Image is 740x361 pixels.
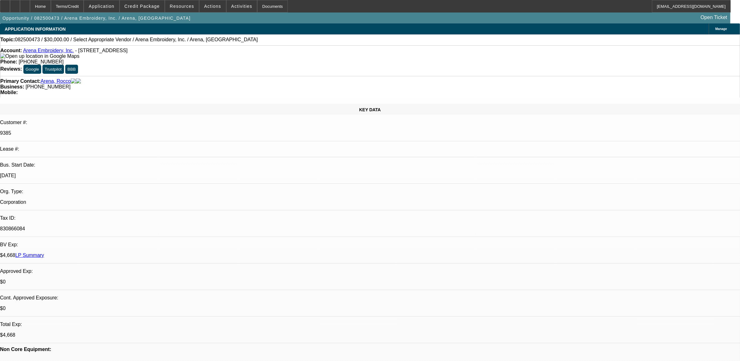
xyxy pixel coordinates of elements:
[0,53,79,59] img: Open up location in Google Maps
[715,27,727,31] span: Manage
[231,4,252,9] span: Activities
[5,27,66,32] span: APPLICATION INFORMATION
[0,90,18,95] strong: Mobile:
[75,48,128,53] span: - [STREET_ADDRESS]
[84,0,119,12] button: Application
[15,37,258,43] span: 082500473 / $30,000.00 / Select Appropriate Vendor / Arena Embroidery, Inc. / Arena, [GEOGRAPHIC_...
[2,16,191,21] span: Opportunity / 082500473 / Arena Embroidery, Inc. / Arena, [GEOGRAPHIC_DATA]
[41,78,71,84] a: Arena, Rocco
[120,0,164,12] button: Credit Package
[26,84,71,89] span: [PHONE_NUMBER]
[359,107,381,112] span: KEY DATA
[0,66,22,72] strong: Reviews:
[199,0,226,12] button: Actions
[698,12,730,23] a: Open Ticket
[19,59,64,64] span: [PHONE_NUMBER]
[76,78,81,84] img: linkedin-icon.png
[71,78,76,84] img: facebook-icon.png
[204,4,221,9] span: Actions
[65,65,78,74] button: BBB
[165,0,199,12] button: Resources
[0,48,22,53] strong: Account:
[15,253,44,258] a: LP Summary
[42,65,64,74] button: Trustpilot
[125,4,160,9] span: Credit Package
[23,48,74,53] a: Arena Embroidery, Inc.
[0,78,41,84] strong: Primary Contact:
[0,53,79,59] a: View Google Maps
[227,0,257,12] button: Activities
[23,65,41,74] button: Google
[89,4,114,9] span: Application
[0,84,24,89] strong: Business:
[0,37,15,43] strong: Topic:
[170,4,194,9] span: Resources
[0,59,17,64] strong: Phone:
